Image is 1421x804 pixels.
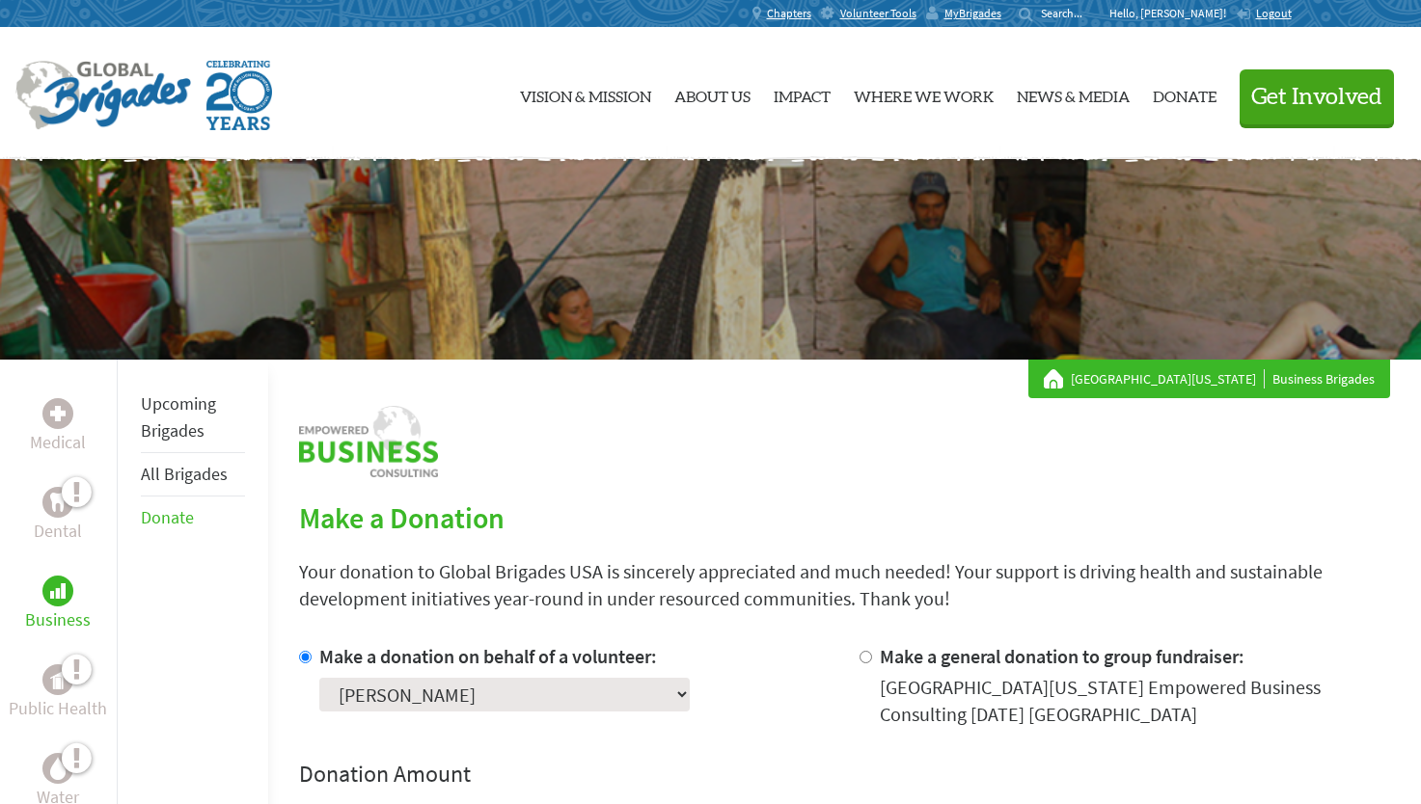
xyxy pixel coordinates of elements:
[944,6,1001,21] span: MyBrigades
[520,43,651,144] a: Vision & Mission
[767,6,811,21] span: Chapters
[25,606,91,633] p: Business
[319,644,657,668] label: Make a donation on behalf of a volunteer:
[30,398,86,456] a: MedicalMedical
[30,429,86,456] p: Medical
[50,670,66,689] img: Public Health
[141,453,245,496] li: All Brigades
[50,406,66,421] img: Medical
[880,644,1244,668] label: Make a general donation to group fundraiser:
[206,61,272,130] img: Global Brigades Celebrating 20 Years
[880,674,1390,728] div: [GEOGRAPHIC_DATA][US_STATE] Empowered Business Consulting [DATE] [GEOGRAPHIC_DATA]
[25,576,91,633] a: BusinessBusiness
[840,6,916,21] span: Volunteer Tools
[1017,43,1130,144] a: News & Media
[674,43,751,144] a: About Us
[50,757,66,779] img: Water
[34,518,82,545] p: Dental
[42,753,73,784] div: Water
[299,500,1390,535] h2: Make a Donation
[1109,6,1236,21] p: Hello, [PERSON_NAME]!
[1256,6,1292,20] span: Logout
[15,61,191,130] img: Global Brigades Logo
[9,664,107,722] a: Public HealthPublic Health
[141,392,216,442] a: Upcoming Brigades
[141,496,245,539] li: Donate
[1041,6,1096,20] input: Search...
[141,383,245,453] li: Upcoming Brigades
[1240,69,1394,124] button: Get Involved
[42,487,73,518] div: Dental
[42,398,73,429] div: Medical
[854,43,994,144] a: Where We Work
[299,406,438,477] img: logo-business.png
[50,583,66,599] img: Business
[299,759,1390,790] h4: Donation Amount
[42,664,73,695] div: Public Health
[141,463,228,485] a: All Brigades
[50,493,66,511] img: Dental
[34,487,82,545] a: DentalDental
[1071,369,1265,389] a: [GEOGRAPHIC_DATA][US_STATE]
[1236,6,1292,21] a: Logout
[42,576,73,606] div: Business
[141,506,194,528] a: Donate
[1251,86,1382,109] span: Get Involved
[299,558,1390,612] p: Your donation to Global Brigades USA is sincerely appreciated and much needed! Your support is dr...
[9,695,107,722] p: Public Health
[1044,369,1375,389] div: Business Brigades
[774,43,831,144] a: Impact
[1153,43,1216,144] a: Donate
